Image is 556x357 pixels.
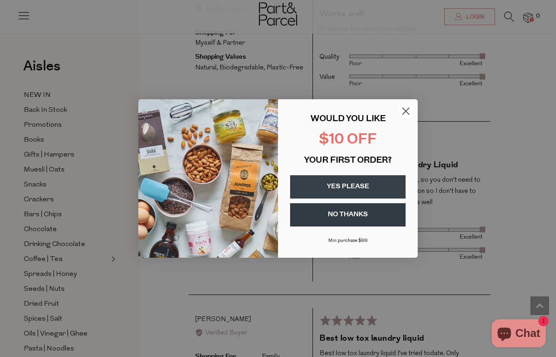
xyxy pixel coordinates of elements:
span: $10 OFF [319,133,377,147]
span: WOULD YOU LIKE [311,115,386,124]
span: Min purchase $99 [328,238,368,243]
button: NO THANKS [290,203,406,227]
inbox-online-store-chat: Shopify online store chat [489,319,549,350]
span: YOUR FIRST ORDER? [304,157,392,165]
button: YES PLEASE [290,175,406,199]
button: Close dialog [398,103,414,119]
img: 43fba0fb-7538-40bc-babb-ffb1a4d097bc.jpeg [138,99,278,258]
